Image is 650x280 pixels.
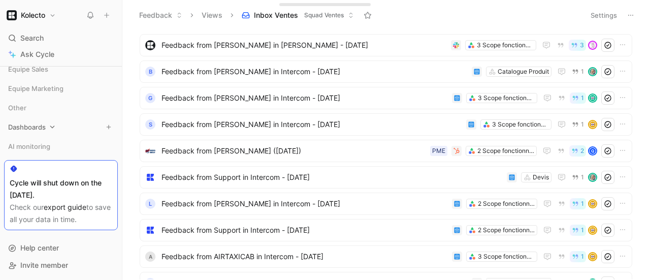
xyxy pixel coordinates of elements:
[161,118,462,131] span: Feedback from [PERSON_NAME] in Intercom - [DATE]
[145,225,155,235] img: logo
[10,177,112,201] div: Cycle will shut down on the [DATE].
[569,40,586,51] button: 3
[20,32,44,44] span: Search
[581,95,584,101] span: 1
[21,11,45,20] h1: Kolecto
[589,121,596,128] img: avatar
[140,166,632,189] a: logoFeedback from Support in Intercom - [DATE]Devis1avatar
[140,245,632,268] a: AFeedback from AIRTAXICAB in Intercom - [DATE]3 Scope fonctionnels1avatar
[4,61,118,80] div: Equipe Sales
[4,81,118,99] div: Equipe Marketing
[4,30,118,46] div: Search
[197,8,227,23] button: Views
[145,93,155,103] div: G
[161,39,447,51] span: Feedback from [PERSON_NAME] in [PERSON_NAME] - [DATE]
[161,198,448,210] span: Feedback from [PERSON_NAME] in Intercom - [DATE]
[581,174,584,180] span: 1
[589,68,596,75] img: avatar
[589,227,596,234] img: avatar
[140,60,632,83] a: bFeedback from [PERSON_NAME] in Intercom - [DATE]Catalogue Produit1avatar
[492,119,549,130] div: 3 Scope fonctionnels
[145,119,155,130] div: S
[581,121,584,128] span: 1
[533,172,549,182] div: Devis
[161,171,503,183] span: Feedback from Support in Intercom - [DATE]
[570,92,586,104] button: 1
[8,122,46,132] span: Dashboards
[589,200,596,207] img: avatar
[161,145,426,157] span: Feedback from [PERSON_NAME] ([DATE])
[145,40,155,50] img: logo
[4,81,118,96] div: Equipe Marketing
[237,8,359,23] button: Inbox VentesSquad Ventes
[140,113,632,136] a: SFeedback from [PERSON_NAME] in Intercom - [DATE]3 Scope fonctionnels1avatar
[478,225,535,235] div: 2 Scope fonctionnels
[304,10,344,20] span: Squad Ventes
[581,201,584,207] span: 1
[8,141,50,151] span: AI monitoring
[4,139,118,157] div: AI monitoring
[140,219,632,241] a: logoFeedback from Support in Intercom - [DATE]2 Scope fonctionnels1avatar
[478,199,535,209] div: 2 Scope fonctionnels
[589,42,596,49] img: avatar
[4,61,118,77] div: Equipe Sales
[569,145,586,157] button: 2
[570,251,586,262] button: 1
[145,146,155,156] img: logo
[589,253,596,260] img: avatar
[161,224,448,236] span: Feedback from Support in Intercom - [DATE]
[589,174,596,181] img: avatar
[7,10,17,20] img: Kolecto
[580,148,584,154] span: 2
[589,95,596,102] img: avatar
[145,252,155,262] div: A
[10,201,112,226] div: Check our to save all your data in time.
[140,87,632,109] a: GFeedback from [PERSON_NAME] in Intercom - [DATE]3 Scope fonctionnels1avatar
[4,119,118,138] div: Dashboards
[161,251,448,263] span: Feedback from AIRTAXICAB in Intercom - [DATE]
[4,240,118,256] div: Help center
[20,261,68,269] span: Invite member
[581,227,584,233] span: 1
[140,140,632,162] a: logoFeedback from [PERSON_NAME] ([DATE])2 Scope fonctionnelsPME2Q
[4,119,118,135] div: Dashboards
[254,10,298,20] span: Inbox Ventes
[4,139,118,154] div: AI monitoring
[4,258,118,273] div: Invite member
[477,146,534,156] div: 2 Scope fonctionnels
[145,199,155,209] div: L
[4,100,118,118] div: Other
[44,203,86,211] a: export guide
[4,8,58,22] button: KolectoKolecto
[140,34,632,56] a: logoFeedback from [PERSON_NAME] in [PERSON_NAME] - [DATE]3 Scope fonctionnels3avatar
[8,103,26,113] span: Other
[145,172,155,182] img: logo
[581,69,584,75] span: 1
[20,243,59,252] span: Help center
[581,254,584,260] span: 1
[570,66,586,77] button: 1
[586,8,622,22] button: Settings
[570,119,586,130] button: 1
[135,8,187,23] button: Feedback
[432,146,445,156] div: PME
[4,47,118,62] a: Ask Cycle
[570,225,586,236] button: 1
[161,66,468,78] span: Feedback from [PERSON_NAME] in Intercom - [DATE]
[20,48,54,60] span: Ask Cycle
[570,172,586,183] button: 1
[478,93,535,103] div: 3 Scope fonctionnels
[4,100,118,115] div: Other
[477,40,534,50] div: 3 Scope fonctionnels
[145,67,155,77] div: b
[161,92,448,104] span: Feedback from [PERSON_NAME] in Intercom - [DATE]
[589,147,596,154] div: Q
[580,42,584,48] span: 3
[8,83,63,94] span: Equipe Marketing
[8,64,48,74] span: Equipe Sales
[570,198,586,209] button: 1
[498,67,549,77] div: Catalogue Produit
[140,193,632,215] a: LFeedback from [PERSON_NAME] in Intercom - [DATE]2 Scope fonctionnels1avatar
[478,252,535,262] div: 3 Scope fonctionnels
